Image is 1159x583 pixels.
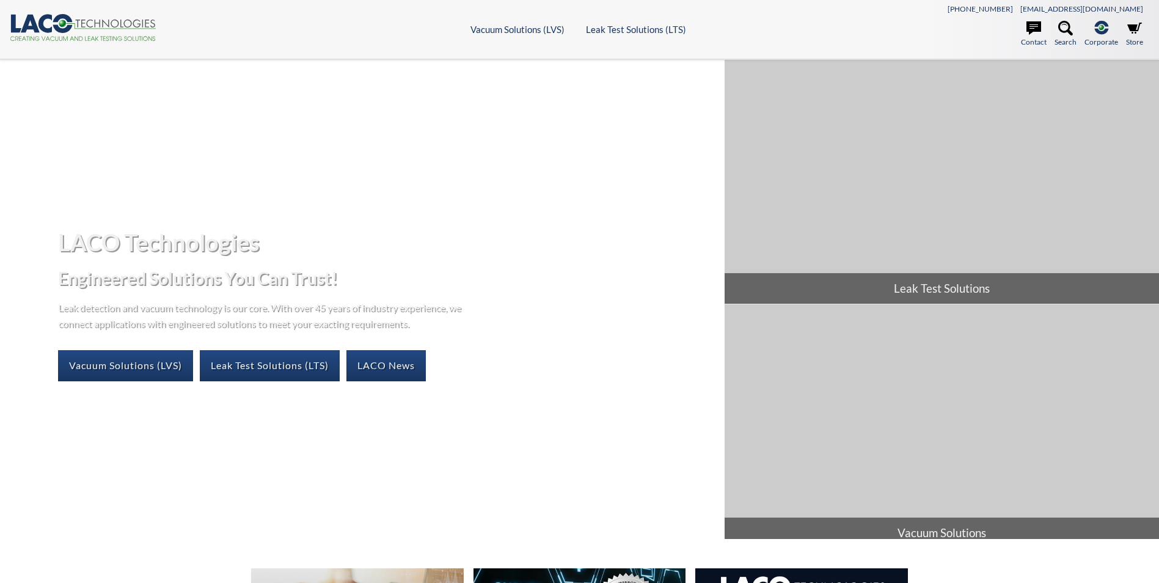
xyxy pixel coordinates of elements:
a: Contact [1021,21,1047,48]
h2: Engineered Solutions You Can Trust! [58,267,715,290]
a: [PHONE_NUMBER] [948,4,1013,13]
a: Search [1055,21,1077,48]
a: Vacuum Solutions (LVS) [58,350,193,381]
a: [EMAIL_ADDRESS][DOMAIN_NAME] [1020,4,1143,13]
a: Store [1126,21,1143,48]
p: Leak detection and vacuum technology is our core. With over 45 years of industry experience, we c... [58,299,467,331]
a: Vacuum Solutions (LVS) [470,24,565,35]
span: Vacuum Solutions [725,518,1159,548]
a: Leak Test Solutions (LTS) [586,24,686,35]
a: Leak Test Solutions (LTS) [200,350,340,381]
h1: LACO Technologies [58,227,715,257]
a: Vacuum Solutions [725,304,1159,548]
a: LACO News [346,350,426,381]
a: Leak Test Solutions [725,60,1159,304]
span: Leak Test Solutions [725,273,1159,304]
span: Corporate [1084,36,1118,48]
